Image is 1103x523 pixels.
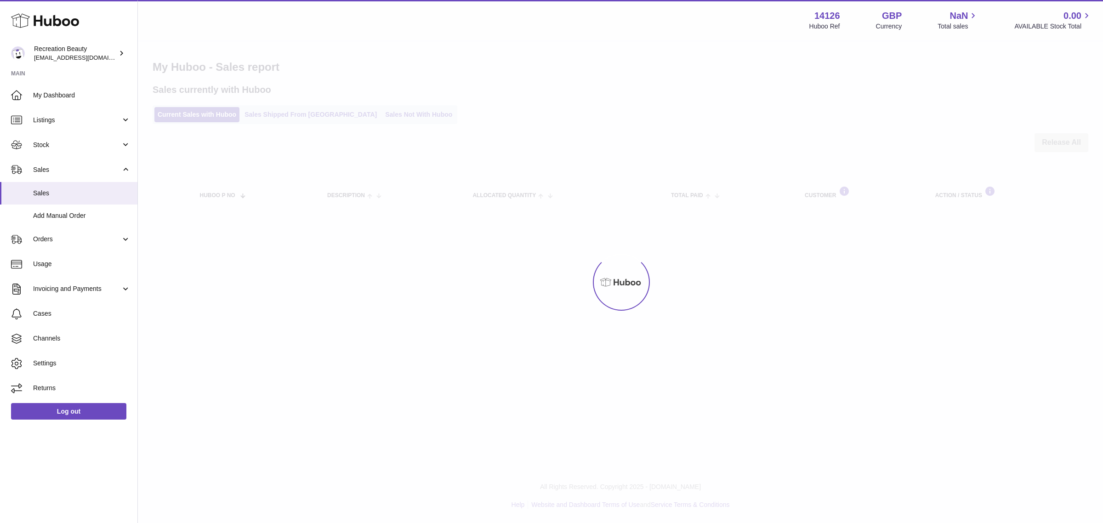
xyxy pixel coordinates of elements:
[1063,10,1081,22] span: 0.00
[876,22,902,31] div: Currency
[938,22,978,31] span: Total sales
[33,384,131,392] span: Returns
[949,10,968,22] span: NaN
[882,10,902,22] strong: GBP
[34,54,135,61] span: [EMAIL_ADDRESS][DOMAIN_NAME]
[33,211,131,220] span: Add Manual Order
[33,260,131,268] span: Usage
[33,284,121,293] span: Invoicing and Payments
[33,116,121,125] span: Listings
[33,334,131,343] span: Channels
[33,141,121,149] span: Stock
[33,189,131,198] span: Sales
[33,165,121,174] span: Sales
[33,91,131,100] span: My Dashboard
[11,403,126,420] a: Log out
[1014,10,1092,31] a: 0.00 AVAILABLE Stock Total
[1014,22,1092,31] span: AVAILABLE Stock Total
[34,45,117,62] div: Recreation Beauty
[33,309,131,318] span: Cases
[809,22,840,31] div: Huboo Ref
[11,46,25,60] img: internalAdmin-14126@internal.huboo.com
[33,359,131,368] span: Settings
[814,10,840,22] strong: 14126
[33,235,121,244] span: Orders
[938,10,978,31] a: NaN Total sales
